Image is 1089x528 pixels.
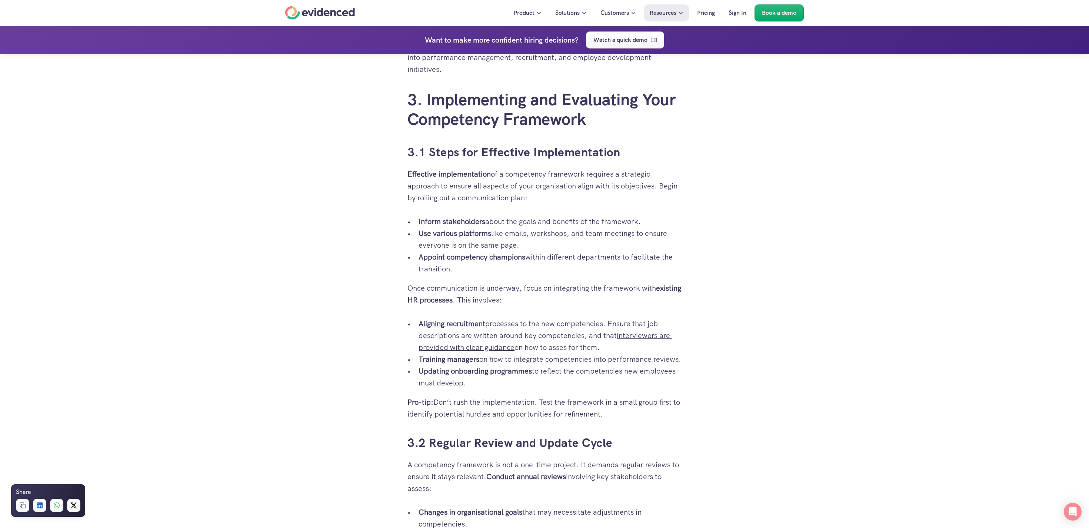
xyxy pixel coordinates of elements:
strong: Inform stakeholders [419,217,485,226]
p: Solutions [555,8,580,18]
a: Home [285,6,355,20]
strong: Aligning recruitment [419,319,485,328]
a: 3.2 Regular Review and Update Cycle [407,435,613,451]
p: Book a demo [762,8,796,18]
strong: Changes in organisational goals [419,507,522,517]
strong: Effective implementation [407,169,491,179]
p: processes to the new competencies. Ensure that job descriptions are written around key competenci... [419,318,682,353]
p: Watch a quick demo [593,35,647,45]
strong: Use various platforms [419,228,491,238]
p: of a competency framework requires a strategic approach to ensure all aspects of your organisatio... [407,168,682,204]
h6: Share [16,487,31,497]
p: on how to integrate competencies into performance reviews. [419,353,682,365]
a: 3.1 Steps for Effective Implementation [407,144,620,160]
p: Sign In [729,8,746,18]
h4: Want to make more confident hiring decisions? [425,34,579,46]
p: Once communication is underway, focus on integrating the framework with . This involves: [407,282,682,306]
p: Don’t rush the implementation. Test the framework in a small group first to identify potential hu... [407,396,682,420]
a: 3. Implementing and Evaluating Your Competency Framework [407,89,680,130]
a: Book a demo [755,4,804,21]
strong: Training managers [419,354,479,364]
p: within different departments to facilitate the transition. [419,251,682,275]
a: interviewers are provided with clear guidance [419,331,672,352]
p: Pricing [697,8,715,18]
p: Customers [600,8,629,18]
p: about the goals and benefits of the framework. [419,215,682,227]
strong: Updating onboarding programmes [419,366,532,376]
p: like emails, workshops, and team meetings to ensure everyone is on the same page. [419,227,682,251]
p: Resources [650,8,676,18]
p: A competency framework is not a one-time project. It demands regular reviews to ensure it stays r... [407,459,682,494]
a: Pricing [692,4,720,21]
p: Product [514,8,534,18]
strong: Conduct annual reviews [486,472,566,481]
p: to reflect the competencies new employees must develop. [419,365,682,389]
a: Sign In [723,4,752,21]
strong: Appoint competency champions [419,252,525,262]
a: Watch a quick demo [586,31,664,49]
strong: Pro-tip: [407,397,433,407]
div: Open Intercom Messenger [1064,503,1082,521]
